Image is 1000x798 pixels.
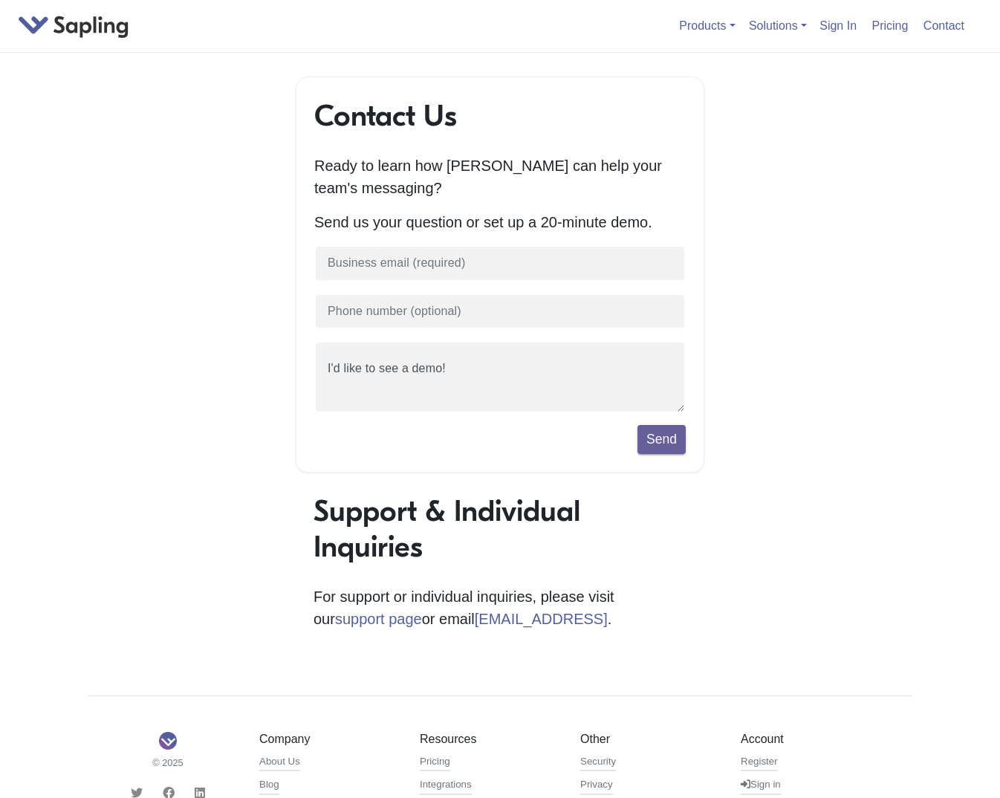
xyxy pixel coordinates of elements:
input: Phone number (optional) [314,293,686,330]
h5: Account [741,732,879,746]
h5: Other [580,732,718,746]
a: Sign in [741,777,781,795]
a: About Us [259,754,300,772]
p: Send us your question or set up a 20-minute demo. [314,211,686,233]
a: Security [580,754,616,772]
a: Pricing [866,13,915,38]
p: Ready to learn how [PERSON_NAME] can help your team's messaging? [314,155,686,199]
img: Sapling Logo [159,732,177,750]
a: Blog [259,777,279,795]
h5: Company [259,732,397,746]
a: Register [741,754,778,772]
a: [EMAIL_ADDRESS] [475,611,608,627]
a: support page [335,611,422,627]
h1: Support & Individual Inquiries [314,493,686,565]
a: Solutions [749,19,807,32]
a: Sign In [814,13,863,38]
p: For support or individual inquiries, please visit our or email . [314,585,686,630]
button: Send [637,425,686,453]
a: Contact [918,13,970,38]
input: Business email (required) [314,245,686,282]
h1: Contact Us [314,98,686,134]
a: Privacy [580,777,613,795]
small: © 2025 [99,756,237,770]
textarea: I'd like to see a demo! [314,341,686,413]
a: Pricing [420,754,450,772]
a: Products [679,19,735,32]
h5: Resources [420,732,558,746]
a: Integrations [420,777,472,795]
